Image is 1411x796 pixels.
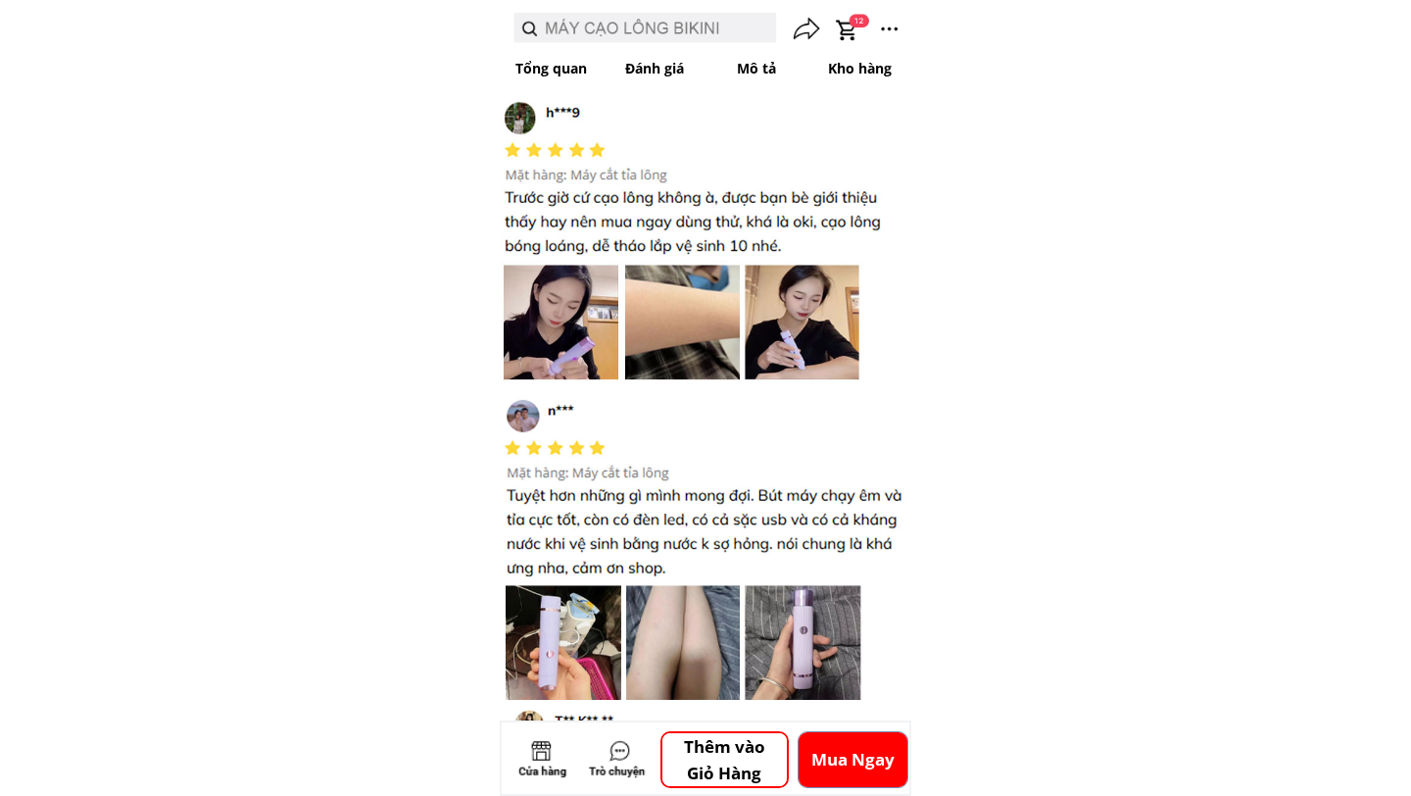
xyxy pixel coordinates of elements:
[662,733,787,786] p: Thêm vào Giỏ Hàng
[500,50,603,87] p: Tổng quan
[799,732,907,787] p: Mua Ngay
[603,50,705,87] p: Đánh giá
[705,50,808,87] p: Mô tả
[808,50,911,87] p: Kho hàng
